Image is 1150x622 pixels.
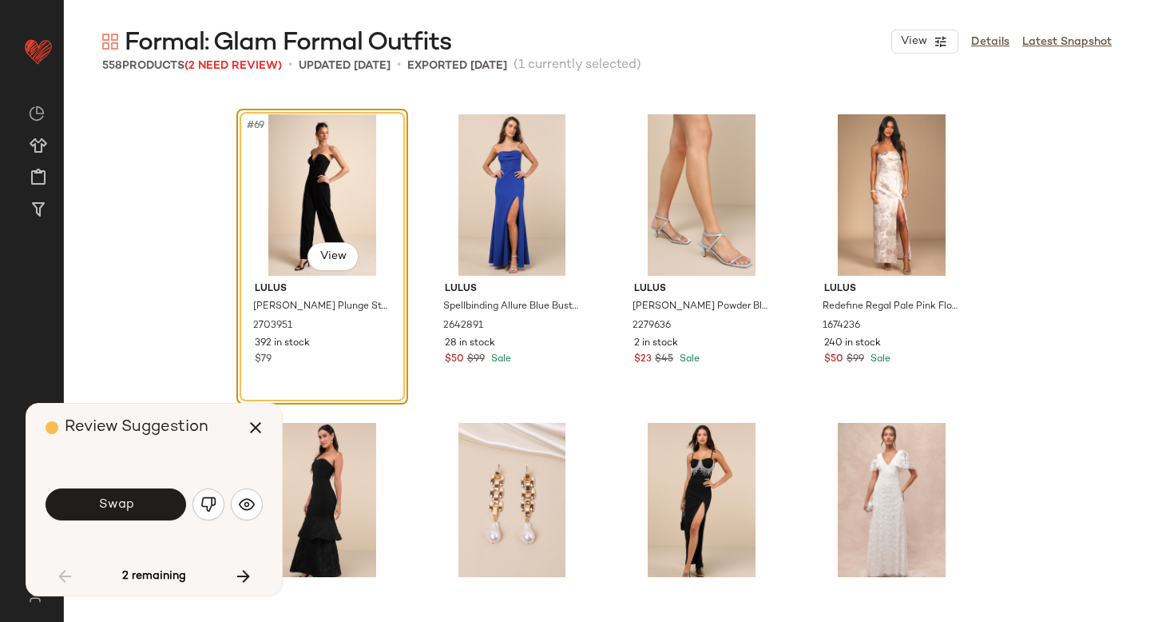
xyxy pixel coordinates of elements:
[823,300,958,314] span: Redefine Regal Pale Pink Floral Jacquard Strapless Maxi Dress
[122,569,186,584] span: 2 remaining
[445,337,495,351] span: 28 in stock
[634,337,678,351] span: 2 in stock
[488,354,511,365] span: Sale
[22,35,54,67] img: heart_red.DM2ytmEG.svg
[19,590,50,603] img: svg%3e
[29,106,45,122] img: svg%3e
[847,353,864,367] span: $99
[445,353,464,367] span: $50
[621,114,782,276] img: 11224221_2279636.jpg
[824,353,843,367] span: $50
[299,58,391,74] p: updated [DATE]
[245,118,268,134] span: #69
[97,497,133,512] span: Swap
[242,114,402,276] img: 2703951_04_side_2025-07-09.jpg
[445,282,580,297] span: Lulus
[319,250,346,263] span: View
[432,114,593,276] img: 12581961_2642891.jpg
[239,496,255,512] img: svg%3e
[971,34,1009,50] a: Details
[676,354,700,365] span: Sale
[307,242,359,271] button: View
[102,58,282,74] div: Products
[407,58,507,74] p: Exported [DATE]
[824,337,881,351] span: 240 in stock
[634,353,652,367] span: $23
[621,423,782,584] img: 12259201_2544071.jpg
[46,488,186,520] button: Swap
[823,319,860,333] span: 1674236
[811,114,972,276] img: 8409501_1674236.jpg
[253,319,292,333] span: 2703951
[634,282,769,297] span: Lulus
[125,27,451,59] span: Formal: Glam Formal Outfits
[253,300,388,314] span: [PERSON_NAME] Plunge Strapless Straight Leg Jumpsuit
[184,60,282,72] span: (2 Need Review)
[443,319,483,333] span: 2642891
[102,34,118,50] img: svg%3e
[632,319,671,333] span: 2279636
[467,353,485,367] span: $99
[102,60,122,72] span: 558
[514,56,641,75] span: (1 currently selected)
[824,282,959,297] span: Lulus
[900,35,927,48] span: View
[288,56,292,75] span: •
[1022,34,1112,50] a: Latest Snapshot
[432,423,593,584] img: 12638041_2660731.jpg
[867,354,890,365] span: Sale
[200,496,216,512] img: svg%3e
[632,300,767,314] span: [PERSON_NAME] Powder Blue Rhinestone Ankle Strap Low Heel Sandals
[65,419,208,436] span: Review Suggestion
[443,300,578,314] span: Spellbinding Allure Blue Bustier Strapless Mermaid Maxi Dress
[397,56,401,75] span: •
[655,353,673,367] span: $45
[891,30,958,54] button: View
[811,423,972,584] img: 12227101_2525811.jpg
